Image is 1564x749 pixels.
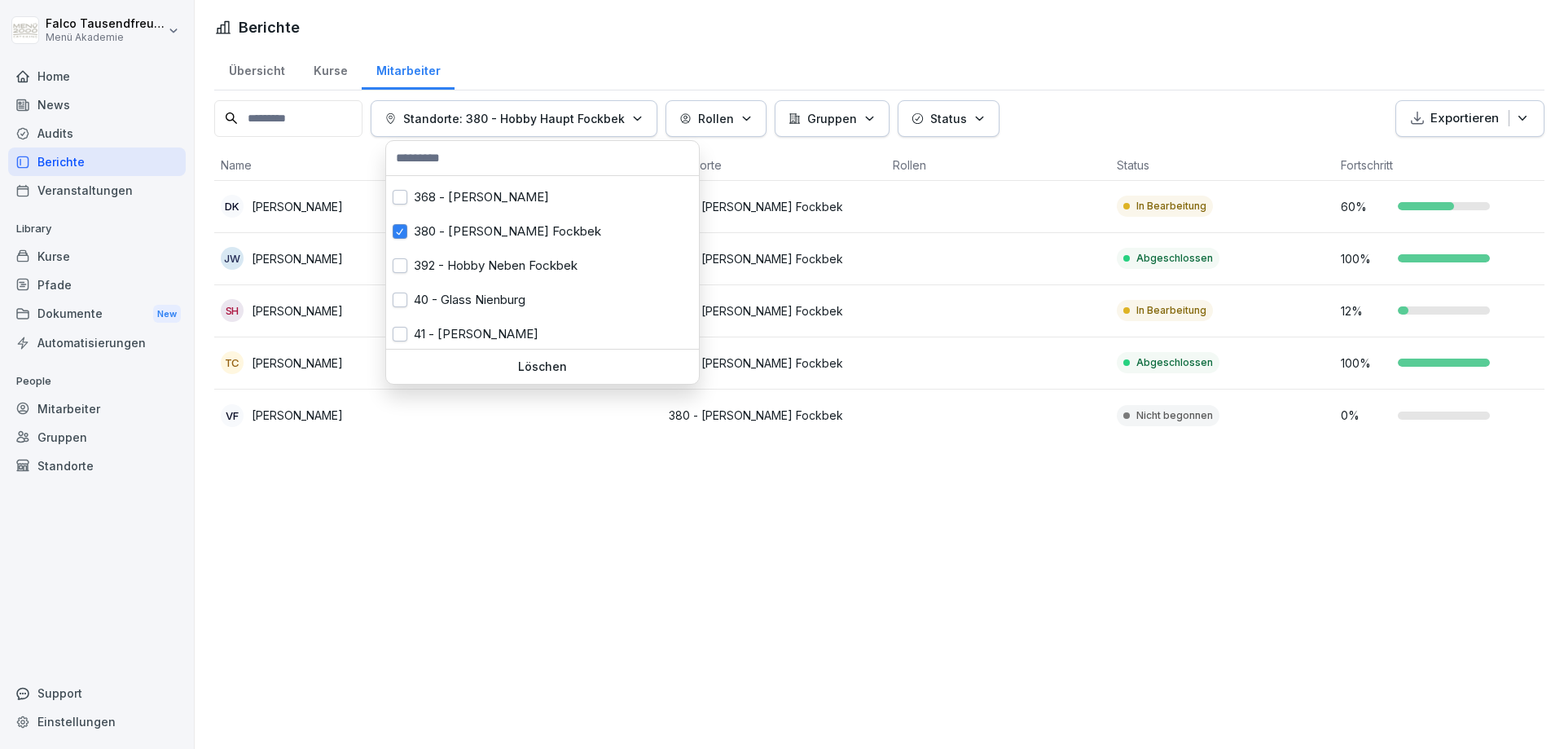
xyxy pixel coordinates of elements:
[386,283,699,317] div: 40 - Glass Nienburg
[698,110,734,127] p: Rollen
[403,110,625,127] p: Standorte: 380 - Hobby Haupt Fockbek
[386,180,699,214] div: 368 - [PERSON_NAME]
[1430,109,1499,128] p: Exportieren
[930,110,967,127] p: Status
[393,359,692,374] p: Löschen
[386,317,699,351] div: 41 - [PERSON_NAME]
[807,110,857,127] p: Gruppen
[386,249,699,283] div: 392 - Hobby Neben Fockbek
[386,214,699,249] div: 380 - [PERSON_NAME] Fockbek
